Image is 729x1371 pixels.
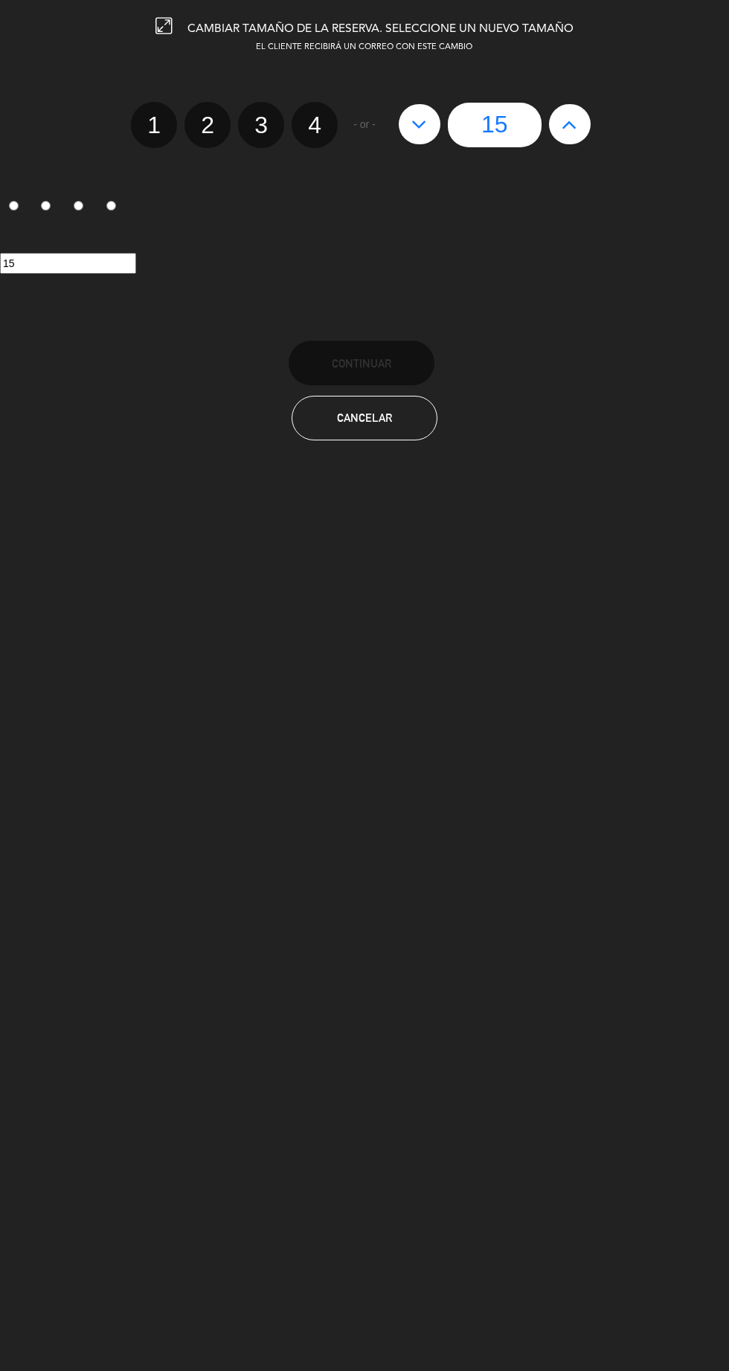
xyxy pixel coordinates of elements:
[289,341,434,385] button: Continuar
[292,396,437,440] button: Cancelar
[106,201,116,211] input: 4
[187,23,574,35] span: CAMBIAR TAMAÑO DE LA RESERVA. SELECCIONE UN NUEVO TAMAÑO
[33,195,65,220] label: 2
[97,195,130,220] label: 4
[9,201,19,211] input: 1
[257,43,473,51] span: EL CLIENTE RECIBIRÁ UN CORREO CON ESTE CAMBIO
[332,357,391,370] span: Continuar
[337,411,392,424] span: Cancelar
[353,116,376,133] span: - or -
[238,102,284,148] label: 3
[292,102,338,148] label: 4
[131,102,177,148] label: 1
[74,201,83,211] input: 3
[65,195,98,220] label: 3
[184,102,231,148] label: 2
[41,201,51,211] input: 2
